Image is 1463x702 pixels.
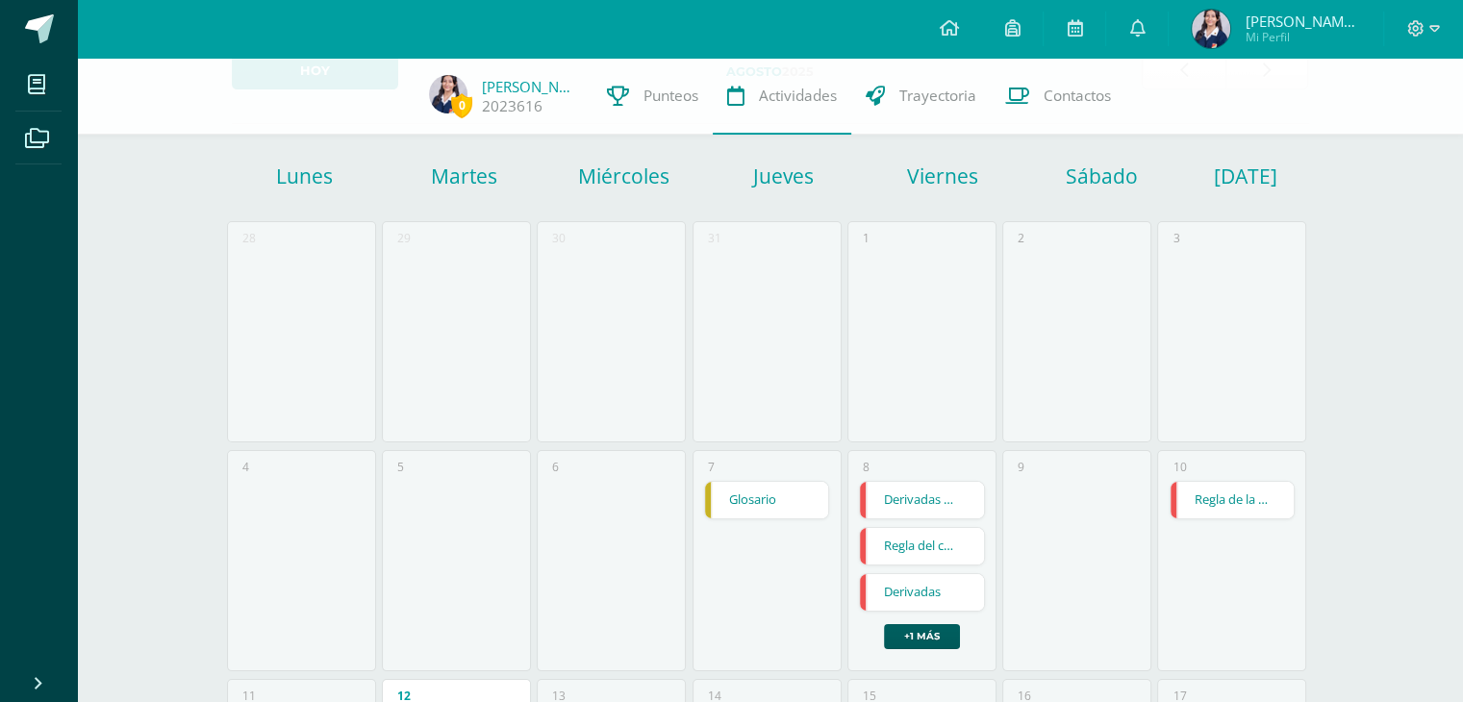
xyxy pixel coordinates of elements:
[397,230,411,246] div: 29
[991,58,1125,135] a: Contactos
[643,86,698,106] span: Punteos
[859,573,985,612] div: Derivadas | Tarea
[429,75,467,113] img: b5ddf9f8aa506f0dd99733c5ff6027bb.png
[1170,481,1296,519] div: Regla de la cadena | Tarea
[884,624,960,649] a: +1 más
[482,77,578,96] a: [PERSON_NAME]
[1171,482,1295,518] a: Regla de la cadena
[593,58,713,135] a: Punteos
[1025,163,1179,189] h1: Sábado
[1192,10,1230,48] img: b5ddf9f8aa506f0dd99733c5ff6027bb.png
[705,482,829,518] a: Glosario
[863,459,870,475] div: 8
[860,528,984,564] a: Regla del cociente
[1018,230,1024,246] div: 2
[859,481,985,519] div: Derivadas primitiva | Tarea
[713,58,851,135] a: Actividades
[860,574,984,611] a: Derivadas
[866,163,1020,189] h1: Viernes
[704,481,830,519] div: Glosario | Tarea
[706,163,860,189] h1: Jueves
[482,96,542,116] a: 2023616
[1245,29,1360,45] span: Mi Perfil
[899,86,976,106] span: Trayectoria
[242,459,249,475] div: 4
[546,163,700,189] h1: Miércoles
[552,459,559,475] div: 6
[759,86,837,106] span: Actividades
[851,58,991,135] a: Trayectoria
[1173,459,1186,475] div: 10
[1173,230,1179,246] div: 3
[552,230,566,246] div: 30
[1044,86,1111,106] span: Contactos
[1245,12,1360,31] span: [PERSON_NAME] de [PERSON_NAME]
[860,482,984,518] a: Derivadas primitiva
[242,230,256,246] div: 28
[708,459,715,475] div: 7
[859,527,985,565] div: Regla del cociente | Tarea
[708,230,721,246] div: 31
[1018,459,1024,475] div: 9
[451,93,472,117] span: 0
[397,459,404,475] div: 5
[228,163,382,189] h1: Lunes
[388,163,542,189] h1: Martes
[863,230,870,246] div: 1
[1214,163,1238,189] h1: [DATE]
